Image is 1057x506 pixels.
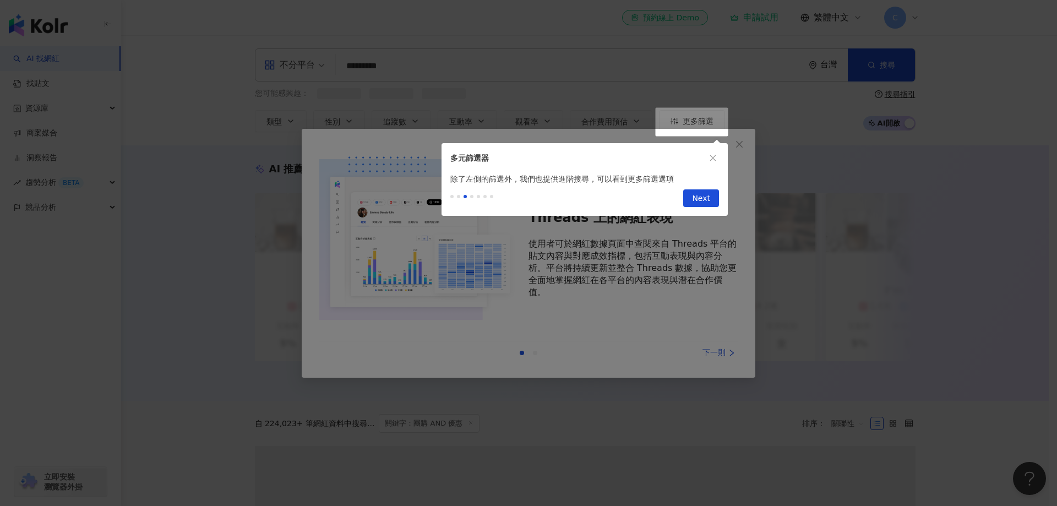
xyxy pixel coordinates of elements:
div: 多元篩選器 [450,152,707,164]
div: 除了左側的篩選外，我們也提供進階搜尋，可以看到更多篩選選項 [442,173,728,185]
span: close [709,154,717,162]
button: Next [683,189,719,207]
button: close [707,152,719,164]
span: Next [692,190,710,208]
